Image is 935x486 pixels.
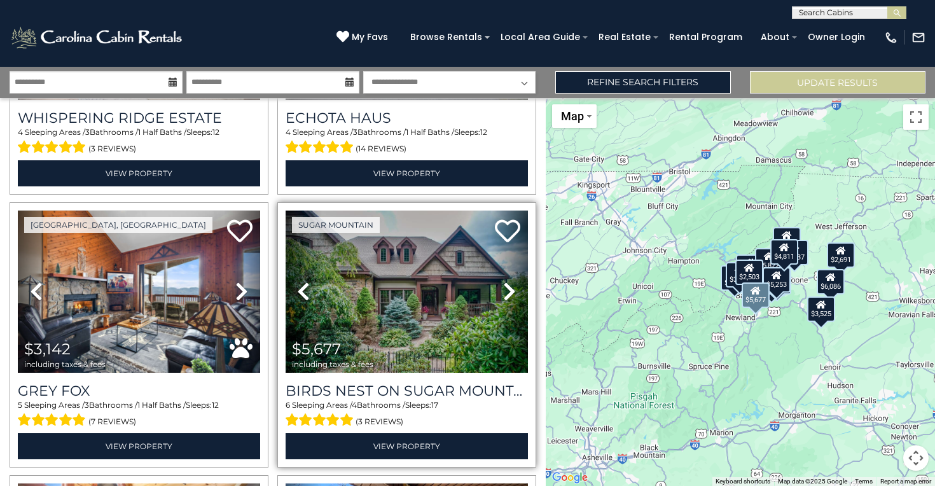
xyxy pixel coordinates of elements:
[138,127,186,137] span: 1 Half Baths /
[18,400,22,410] span: 5
[855,478,873,485] a: Terms (opens in new tab)
[24,360,106,368] span: including taxes & fees
[404,27,488,47] a: Browse Rentals
[24,340,71,358] span: $3,142
[286,400,290,410] span: 6
[286,109,528,127] a: Echota Haus
[801,27,871,47] a: Owner Login
[826,242,854,268] div: $2,691
[286,382,528,399] a: Birds Nest On Sugar Mountain
[663,27,749,47] a: Rental Program
[137,400,186,410] span: 1 Half Baths /
[292,340,341,358] span: $5,677
[817,269,845,295] div: $6,086
[741,282,769,308] div: $5,677
[18,127,23,137] span: 4
[10,25,186,50] img: White-1-2.png
[18,160,260,186] a: View Property
[88,141,136,157] span: (3 reviews)
[549,469,591,486] img: Google
[352,400,357,410] span: 4
[755,248,783,274] div: $5,822
[24,217,212,233] a: [GEOGRAPHIC_DATA], [GEOGRAPHIC_DATA]
[778,478,847,485] span: Map data ©2025 Google
[286,127,528,157] div: Sleeping Areas / Bathrooms / Sleeps:
[18,109,260,127] a: Whispering Ridge Estate
[726,262,754,288] div: $3,608
[754,27,796,47] a: About
[292,360,373,368] span: including taxes & fees
[780,240,808,265] div: $2,337
[431,400,438,410] span: 17
[480,127,487,137] span: 12
[18,127,260,157] div: Sleeping Areas / Bathrooms / Sleeps:
[352,31,388,44] span: My Favs
[286,160,528,186] a: View Property
[750,71,925,94] button: Update Results
[555,71,731,94] a: Refine Search Filters
[552,104,597,128] button: Change map style
[18,382,260,399] a: Grey Fox
[735,260,763,285] div: $2,503
[292,217,380,233] a: Sugar Mountain
[763,267,791,293] div: $5,253
[286,127,291,137] span: 4
[721,265,749,291] div: $2,518
[356,141,406,157] span: (14 reviews)
[770,239,798,265] div: $4,811
[336,31,391,45] a: My Favs
[88,413,136,430] span: (7 reviews)
[85,127,90,137] span: 3
[286,433,528,459] a: View Property
[549,469,591,486] a: Open this area in Google Maps (opens a new window)
[880,478,931,485] a: Report a map error
[736,254,764,280] div: $3,566
[772,227,800,253] div: $2,475
[18,399,260,430] div: Sleeping Areas / Bathrooms / Sleeps:
[903,445,929,471] button: Map camera controls
[356,413,403,430] span: (3 reviews)
[592,27,657,47] a: Real Estate
[494,27,586,47] a: Local Area Guide
[807,296,835,322] div: $3,525
[911,31,925,45] img: mail-regular-white.png
[212,127,219,137] span: 12
[85,400,89,410] span: 3
[286,211,528,373] img: thumbnail_168440338.jpeg
[18,211,260,373] img: thumbnail_163977837.jpeg
[561,109,584,123] span: Map
[406,127,454,137] span: 1 Half Baths /
[212,400,219,410] span: 12
[716,477,770,486] button: Keyboard shortcuts
[286,399,528,430] div: Sleeping Areas / Bathrooms / Sleeps:
[903,104,929,130] button: Toggle fullscreen view
[353,127,357,137] span: 3
[495,218,520,246] a: Add to favorites
[884,31,898,45] img: phone-regular-white.png
[18,433,260,459] a: View Property
[227,218,253,246] a: Add to favorites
